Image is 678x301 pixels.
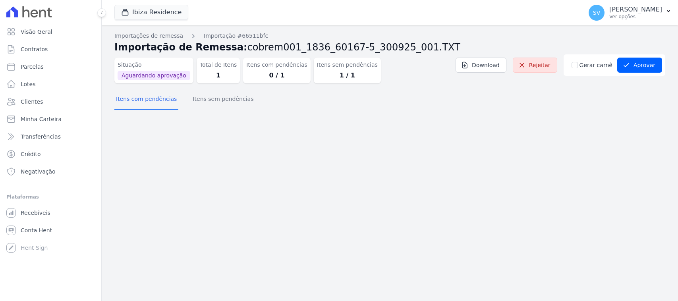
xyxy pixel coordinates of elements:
[21,80,36,88] span: Lotes
[114,5,188,20] button: Ibiza Residence
[114,32,183,40] a: Importações de remessa
[456,58,506,73] a: Download
[200,71,237,80] dd: 1
[118,61,190,69] dt: Situação
[3,146,98,162] a: Crédito
[21,45,48,53] span: Contratos
[617,58,662,73] button: Aprovar
[200,61,237,69] dt: Total de Itens
[21,133,61,141] span: Transferências
[593,10,600,15] span: SV
[21,209,50,217] span: Recebíveis
[21,98,43,106] span: Clientes
[118,71,190,80] span: Aguardando aprovação
[579,61,612,69] label: Gerar carnê
[3,164,98,179] a: Negativação
[204,32,268,40] a: Importação #66511bfc
[114,89,178,110] button: Itens com pendências
[246,71,307,80] dd: 0 / 1
[21,115,62,123] span: Minha Carteira
[21,150,41,158] span: Crédito
[3,205,98,221] a: Recebíveis
[3,59,98,75] a: Parcelas
[609,6,662,14] p: [PERSON_NAME]
[114,32,665,40] nav: Breadcrumb
[3,129,98,145] a: Transferências
[3,76,98,92] a: Lotes
[609,14,662,20] p: Ver opções
[3,111,98,127] a: Minha Carteira
[6,192,95,202] div: Plataformas
[21,28,52,36] span: Visão Geral
[246,61,307,69] dt: Itens com pendências
[3,41,98,57] a: Contratos
[3,24,98,40] a: Visão Geral
[582,2,678,24] button: SV [PERSON_NAME] Ver opções
[513,58,557,73] a: Rejeitar
[191,89,255,110] button: Itens sem pendências
[21,168,56,176] span: Negativação
[21,226,52,234] span: Conta Hent
[3,94,98,110] a: Clientes
[114,40,665,54] h2: Importação de Remessa:
[317,61,378,69] dt: Itens sem pendências
[3,222,98,238] a: Conta Hent
[317,71,378,80] dd: 1 / 1
[247,42,460,53] span: cobrem001_1836_60167-5_300925_001.TXT
[21,63,44,71] span: Parcelas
